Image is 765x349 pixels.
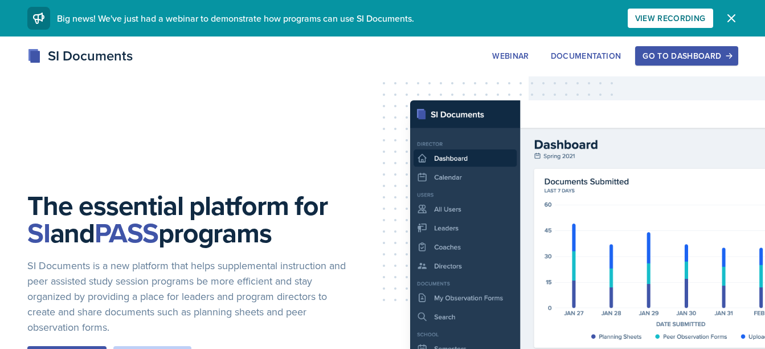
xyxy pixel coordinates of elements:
[492,51,529,60] div: Webinar
[628,9,713,28] button: View Recording
[27,46,133,66] div: SI Documents
[551,51,621,60] div: Documentation
[485,46,536,66] button: Webinar
[635,46,738,66] button: Go to Dashboard
[635,14,706,23] div: View Recording
[643,51,730,60] div: Go to Dashboard
[57,12,414,25] span: Big news! We've just had a webinar to demonstrate how programs can use SI Documents.
[543,46,629,66] button: Documentation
